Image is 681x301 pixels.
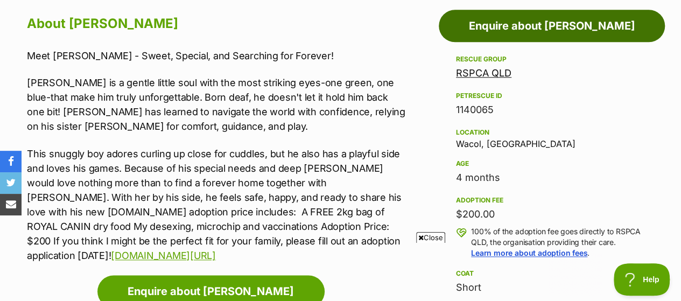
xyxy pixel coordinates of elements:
iframe: Help Scout Beacon - Open [614,263,670,296]
div: PetRescue ID [456,92,648,100]
p: This snuggly boy adores curling up close for cuddles, but he also has a playful side and loves hi... [27,146,405,263]
div: 1140065 [456,102,648,117]
div: Rescue group [456,55,648,64]
h2: About [PERSON_NAME] [27,12,405,36]
p: [PERSON_NAME] is a gentle little soul with the most striking eyes-one green, one blue-that make h... [27,75,405,134]
a: Enquire about [PERSON_NAME] [439,10,665,42]
p: Meet [PERSON_NAME] - Sweet, Special, and Searching for Forever! [27,48,405,63]
span: Close [416,232,445,243]
div: Location [456,128,648,137]
div: Age [456,159,648,168]
iframe: Advertisement [80,247,602,296]
div: Wacol, [GEOGRAPHIC_DATA] [456,126,648,149]
div: $200.00 [456,207,648,222]
div: Adoption fee [456,196,648,205]
p: 100% of the adoption fee goes directly to RSPCA QLD, the organisation providing their care. . [471,226,648,258]
div: 4 months [456,170,648,185]
a: RSPCA QLD [456,67,511,79]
